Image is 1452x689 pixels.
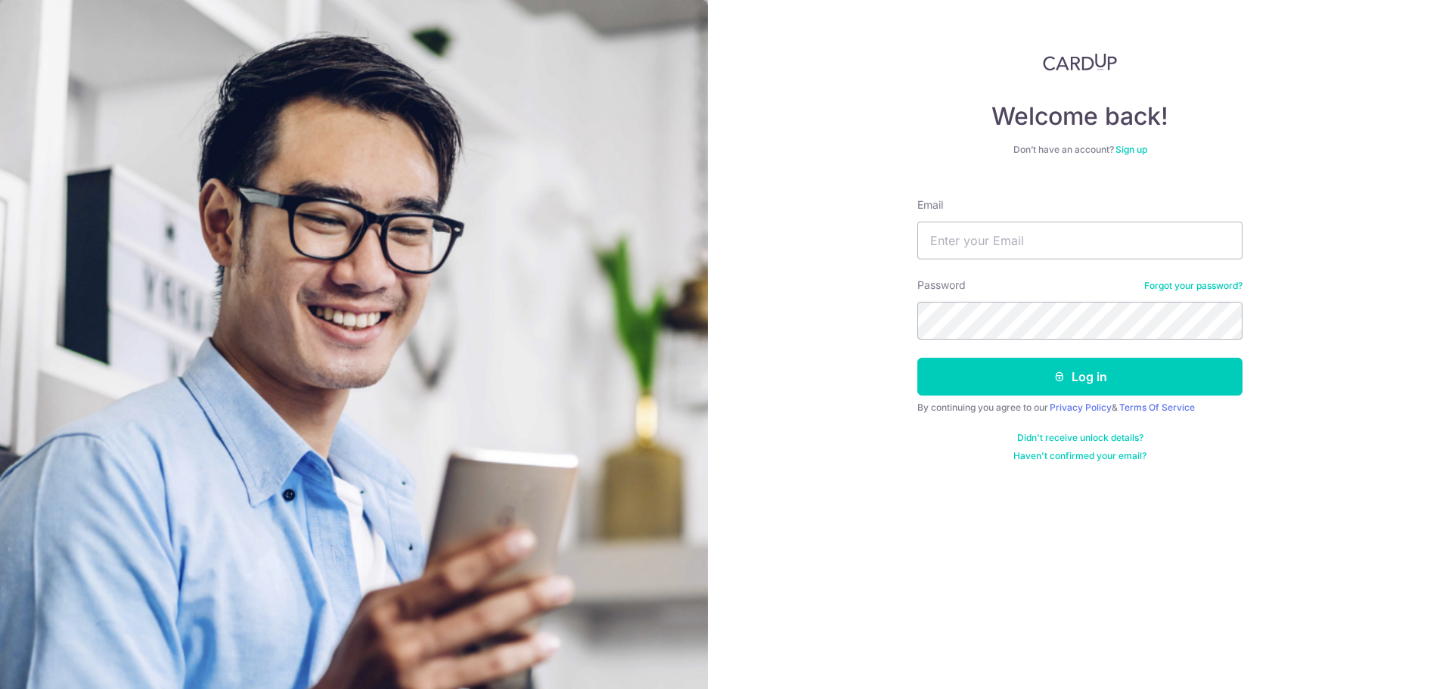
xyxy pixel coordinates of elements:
[1144,280,1243,292] a: Forgot your password?
[1013,450,1146,462] a: Haven't confirmed your email?
[1043,53,1117,71] img: CardUp Logo
[917,402,1243,414] div: By continuing you agree to our &
[1119,402,1195,413] a: Terms Of Service
[1017,432,1143,444] a: Didn't receive unlock details?
[917,144,1243,156] div: Don’t have an account?
[917,358,1243,396] button: Log in
[1115,144,1147,155] a: Sign up
[917,278,966,293] label: Password
[917,197,943,213] label: Email
[917,101,1243,132] h4: Welcome back!
[1050,402,1112,413] a: Privacy Policy
[917,222,1243,259] input: Enter your Email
